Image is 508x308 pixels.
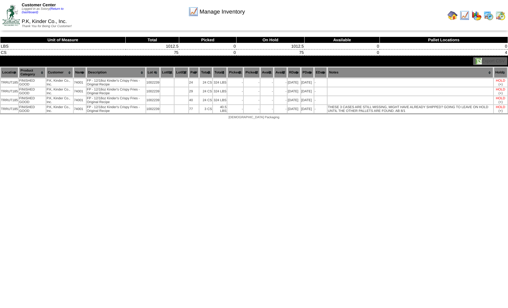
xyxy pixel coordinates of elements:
td: 74001 [74,96,86,104]
td: P.K, Kinder Co., Inc. [46,105,73,113]
td: - [244,78,260,87]
th: RDate [288,67,300,78]
td: 1012.5 [126,43,179,49]
th: Pal# [189,67,199,78]
td: P.K, Kinder Co., Inc. [46,96,73,104]
td: 1002239 [146,96,160,104]
td: CS [0,49,126,56]
td: [DATE] [301,105,314,113]
th: Avail2 [274,67,287,78]
td: 0 [179,43,237,49]
a: (Return to Dashboard) [22,7,64,14]
td: [DATE] [288,105,300,113]
td: 24 CS [199,78,212,87]
th: Picked1 [227,67,243,78]
td: [DATE] [288,78,300,87]
button: Export CSV [473,57,507,65]
td: [DATE] [288,96,300,104]
td: 40 [189,96,199,104]
th: Avail1 [260,67,273,78]
th: Customer [46,67,73,78]
th: Pallet Locations [380,37,508,43]
td: LBS [0,43,126,49]
span: Logged in as Sstory [22,7,64,14]
span: Thank You for Being Our Customer! [22,25,72,28]
td: 0 [380,43,508,49]
td: TRRUT185 [1,87,18,96]
th: Description [87,67,146,78]
td: 0 [179,49,237,56]
span: Manage Inventory [200,9,245,15]
td: - [227,87,243,96]
div: (+) [499,83,503,86]
th: Product Category [19,67,46,78]
th: EDate [314,67,327,78]
td: 24 CS [199,87,212,96]
td: 1002239 [146,105,160,113]
th: Total1 [199,67,212,78]
img: home.gif [448,10,458,20]
td: 324 LBS [213,78,227,87]
img: graph.gif [471,10,482,20]
th: On Hold [237,37,305,43]
td: 3 CS [199,105,212,113]
td: - [260,105,273,113]
img: line_graph.gif [459,10,470,20]
th: Notes [328,67,493,78]
td: - [260,87,273,96]
div: (+) [499,109,503,113]
td: - [314,96,327,104]
td: - [260,96,273,104]
th: Name [74,67,86,78]
td: 74001 [74,105,86,113]
td: 75 [237,49,305,56]
th: Unit of Measure [0,37,126,43]
td: 74001 [74,87,86,96]
td: 24 [189,78,199,87]
td: 1002239 [146,87,160,96]
th: LotID2 [174,67,188,78]
td: 324 LBS [213,87,227,96]
td: 75 [126,49,179,56]
td: TRRUT185 [1,105,18,113]
td: - [260,78,273,87]
td: TRRUT185 [1,78,18,87]
td: FP - 12/18oz Kinder's Crispy Fries - Original Recipe [87,87,146,96]
th: LotID1 [160,67,174,78]
td: - [274,105,287,113]
th: Picked [179,37,237,43]
td: FINISHED GOOD [19,87,46,96]
td: FP - 12/18oz Kinder's Crispy Fries - Original Recipe [87,105,146,113]
td: - [244,96,260,104]
th: Location [1,67,18,78]
span: [DEMOGRAPHIC_DATA] Packaging [229,116,279,119]
td: 29 [189,87,199,96]
th: Lot # [146,67,160,78]
td: [DATE] [301,87,314,96]
td: - [314,87,327,96]
th: PDate [301,67,314,78]
td: [DATE] [288,87,300,96]
th: Picked2 [244,67,260,78]
td: - [244,87,260,96]
td: 24 CS [199,96,212,104]
th: Total [126,37,179,43]
img: ZoRoCo_Logo(Green%26Foil)%20jpg.webp [3,5,20,26]
td: 0 [305,49,380,56]
td: 324 LBS [213,96,227,104]
td: 0 [305,43,380,49]
th: Hold [494,67,507,78]
div: HOLD [496,105,505,109]
div: (+) [499,100,503,104]
td: THESE 3 CASES ARE STILL MISSING, MIGHT HAVE ALREADY SHIPPED? GOING TO LEAVE ON HOLD UNTIL THE OTH... [328,105,493,113]
td: 1002239 [146,78,160,87]
td: - [274,96,287,104]
td: - [274,78,287,87]
th: Available [305,37,380,43]
div: HOLD [496,88,505,91]
td: - [227,105,243,113]
td: FP - 12/18oz Kinder's Crispy Fries - Original Recipe [87,96,146,104]
td: - [244,105,260,113]
td: - [314,105,327,113]
td: P.K, Kinder Co., Inc. [46,78,73,87]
